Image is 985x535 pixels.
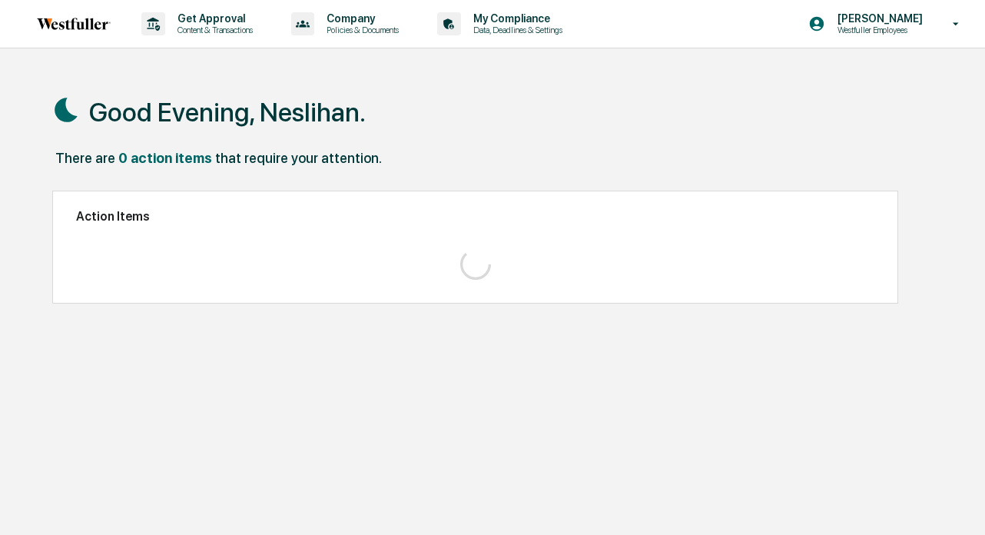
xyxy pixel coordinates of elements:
[461,12,570,25] p: My Compliance
[118,150,212,166] div: 0 action items
[76,209,874,224] h2: Action Items
[89,97,366,128] h1: Good Evening, Neslihan.
[37,18,111,30] img: logo
[55,150,115,166] div: There are
[314,12,406,25] p: Company
[165,25,260,35] p: Content & Transactions
[461,25,570,35] p: Data, Deadlines & Settings
[165,12,260,25] p: Get Approval
[215,150,382,166] div: that require your attention.
[825,25,930,35] p: Westfuller Employees
[314,25,406,35] p: Policies & Documents
[825,12,930,25] p: [PERSON_NAME]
